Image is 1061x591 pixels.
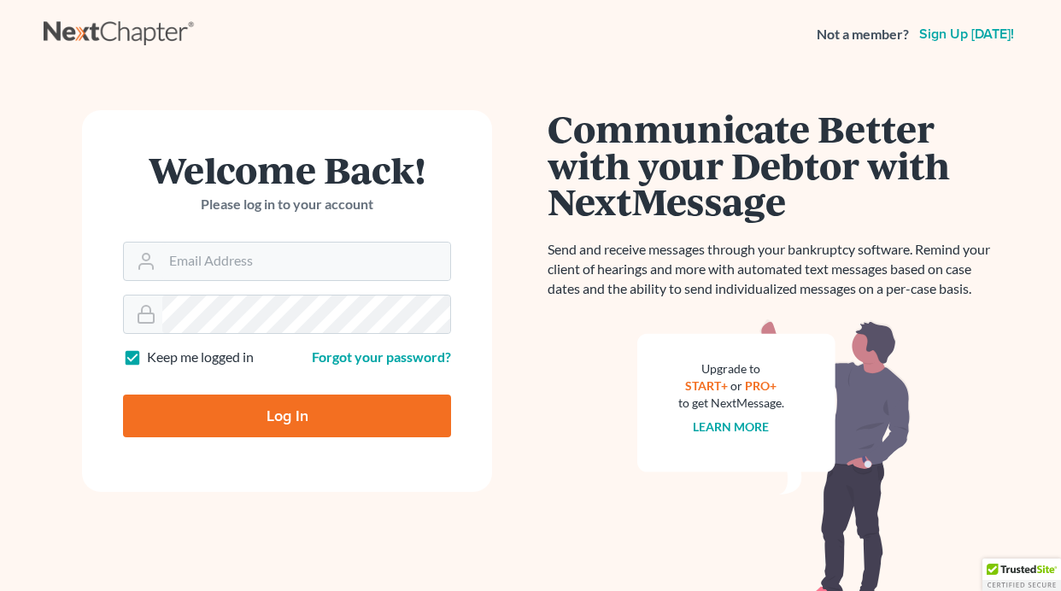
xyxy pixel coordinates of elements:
h1: Communicate Better with your Debtor with NextMessage [548,110,1000,219]
a: Learn more [694,419,770,434]
div: Upgrade to [678,360,784,377]
label: Keep me logged in [147,348,254,367]
p: Send and receive messages through your bankruptcy software. Remind your client of hearings and mo... [548,240,1000,299]
input: Email Address [162,243,450,280]
a: START+ [686,378,729,393]
a: Forgot your password? [312,348,451,365]
strong: Not a member? [817,25,909,44]
a: Sign up [DATE]! [916,27,1017,41]
h1: Welcome Back! [123,151,451,188]
div: to get NextMessage. [678,395,784,412]
p: Please log in to your account [123,195,451,214]
span: or [731,378,743,393]
input: Log In [123,395,451,437]
a: PRO+ [746,378,777,393]
div: TrustedSite Certified [982,559,1061,591]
